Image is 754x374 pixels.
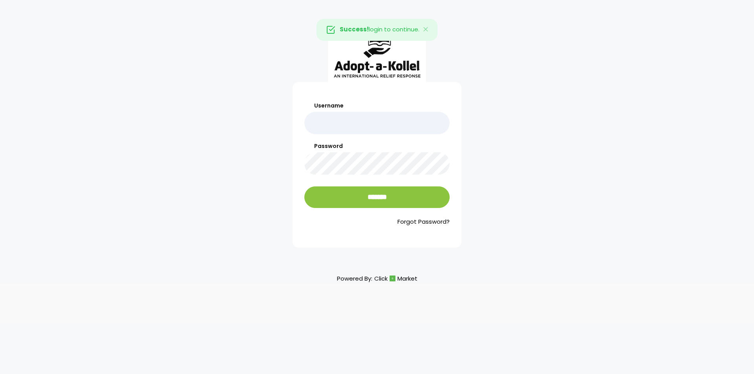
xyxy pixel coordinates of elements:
[337,273,417,284] p: Powered By:
[304,217,450,226] a: Forgot Password?
[415,19,437,40] button: Close
[374,273,417,284] a: ClickMarket
[390,275,395,281] img: cm_icon.png
[304,142,450,150] label: Password
[340,25,369,33] strong: Success!
[328,26,426,82] img: aak_logo_sm.jpeg
[304,102,450,110] label: Username
[317,19,437,41] div: login to continue.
